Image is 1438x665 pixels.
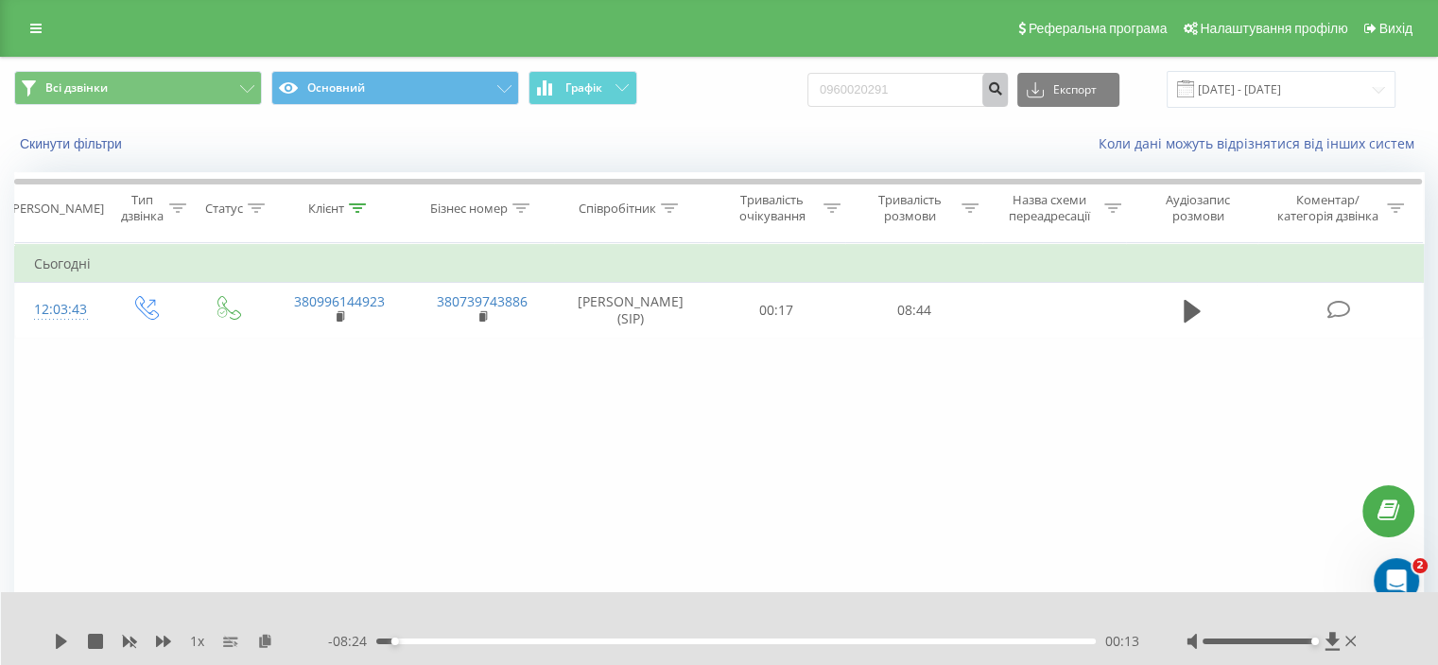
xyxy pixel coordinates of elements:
[437,292,528,310] a: 380739743886
[308,201,344,217] div: Клієнт
[1310,638,1318,645] div: Accessibility label
[45,80,108,96] span: Всі дзвінки
[565,81,602,95] span: Графік
[328,632,376,651] span: - 08:24
[1105,632,1139,651] span: 00:13
[1000,192,1100,224] div: Назва схеми переадресації
[554,283,708,338] td: [PERSON_NAME] (SIP)
[15,245,1424,283] td: Сьогодні
[862,192,957,224] div: Тривалість розмови
[1029,21,1168,36] span: Реферальна програма
[14,135,131,152] button: Скинути фільтри
[294,292,385,310] a: 380996144923
[190,632,204,651] span: 1 x
[528,71,637,105] button: Графік
[430,201,508,217] div: Бізнес номер
[119,192,164,224] div: Тип дзвінка
[1200,21,1347,36] span: Налаштування профілю
[1412,558,1428,573] span: 2
[34,291,84,328] div: 12:03:43
[725,192,820,224] div: Тривалість очікування
[205,201,243,217] div: Статус
[1379,21,1412,36] span: Вихід
[14,71,262,105] button: Всі дзвінки
[391,638,399,645] div: Accessibility label
[1099,134,1424,152] a: Коли дані можуть відрізнятися вiд інших систем
[579,201,656,217] div: Співробітник
[271,71,519,105] button: Основний
[845,283,982,338] td: 08:44
[9,201,104,217] div: [PERSON_NAME]
[1143,192,1254,224] div: Аудіозапис розмови
[1017,73,1119,107] button: Експорт
[708,283,845,338] td: 00:17
[1272,192,1382,224] div: Коментар/категорія дзвінка
[807,73,1008,107] input: Пошук за номером
[1374,558,1419,604] iframe: Intercom live chat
